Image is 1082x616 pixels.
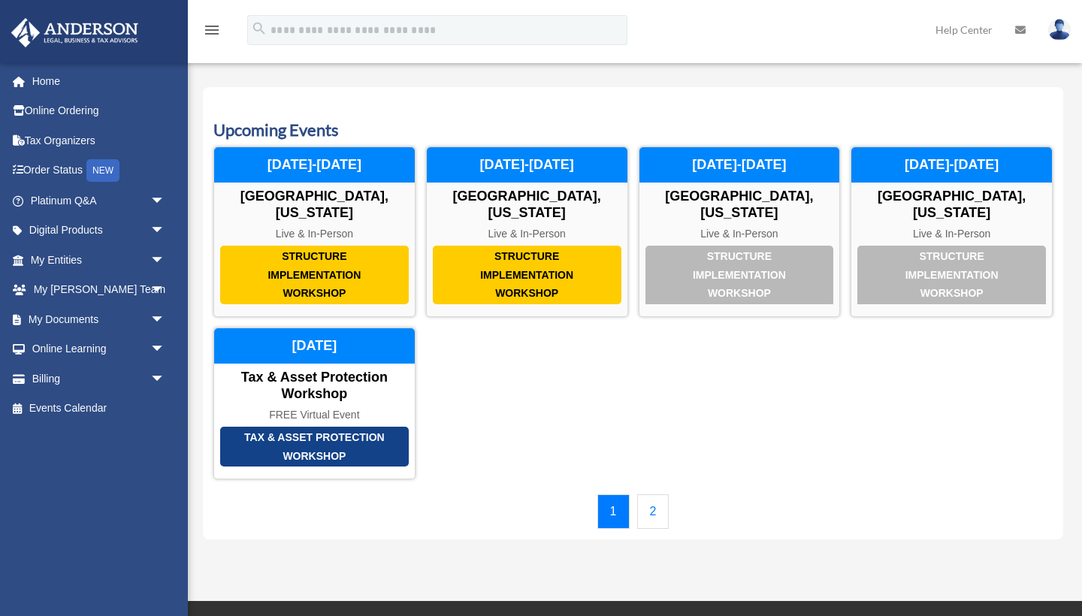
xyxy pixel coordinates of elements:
[11,66,188,96] a: Home
[150,304,180,335] span: arrow_drop_down
[11,216,188,246] a: Digital Productsarrow_drop_down
[11,275,188,305] a: My [PERSON_NAME] Teamarrow_drop_down
[427,147,627,183] div: [DATE]-[DATE]
[203,21,221,39] i: menu
[851,146,1053,317] a: Structure Implementation Workshop [GEOGRAPHIC_DATA], [US_STATE] Live & In-Person [DATE]-[DATE]
[213,146,416,317] a: Structure Implementation Workshop [GEOGRAPHIC_DATA], [US_STATE] Live & In-Person [DATE]-[DATE]
[11,394,180,424] a: Events Calendar
[11,334,188,364] a: Online Learningarrow_drop_down
[214,328,415,364] div: [DATE]
[639,228,840,240] div: Live & In-Person
[857,246,1046,304] div: Structure Implementation Workshop
[150,275,180,306] span: arrow_drop_down
[427,189,627,221] div: [GEOGRAPHIC_DATA], [US_STATE]
[639,189,840,221] div: [GEOGRAPHIC_DATA], [US_STATE]
[214,409,415,421] div: FREE Virtual Event
[150,245,180,276] span: arrow_drop_down
[203,26,221,39] a: menu
[86,159,119,182] div: NEW
[150,334,180,365] span: arrow_drop_down
[150,186,180,216] span: arrow_drop_down
[251,20,267,37] i: search
[851,147,1052,183] div: [DATE]-[DATE]
[11,156,188,186] a: Order StatusNEW
[7,18,143,47] img: Anderson Advisors Platinum Portal
[851,189,1052,221] div: [GEOGRAPHIC_DATA], [US_STATE]
[639,147,840,183] div: [DATE]-[DATE]
[11,304,188,334] a: My Documentsarrow_drop_down
[11,245,188,275] a: My Entitiesarrow_drop_down
[639,146,841,317] a: Structure Implementation Workshop [GEOGRAPHIC_DATA], [US_STATE] Live & In-Person [DATE]-[DATE]
[214,147,415,183] div: [DATE]-[DATE]
[150,216,180,246] span: arrow_drop_down
[433,246,621,304] div: Structure Implementation Workshop
[150,364,180,394] span: arrow_drop_down
[220,427,409,467] div: Tax & Asset Protection Workshop
[851,228,1052,240] div: Live & In-Person
[11,186,188,216] a: Platinum Q&Aarrow_drop_down
[214,189,415,221] div: [GEOGRAPHIC_DATA], [US_STATE]
[427,228,627,240] div: Live & In-Person
[645,246,834,304] div: Structure Implementation Workshop
[11,125,188,156] a: Tax Organizers
[220,246,409,304] div: Structure Implementation Workshop
[213,119,1053,142] h3: Upcoming Events
[214,370,415,402] div: Tax & Asset Protection Workshop
[637,494,669,529] a: 2
[11,96,188,126] a: Online Ordering
[213,328,416,479] a: Tax & Asset Protection Workshop Tax & Asset Protection Workshop FREE Virtual Event [DATE]
[597,494,630,529] a: 1
[11,364,188,394] a: Billingarrow_drop_down
[1048,19,1071,41] img: User Pic
[214,228,415,240] div: Live & In-Person
[426,146,628,317] a: Structure Implementation Workshop [GEOGRAPHIC_DATA], [US_STATE] Live & In-Person [DATE]-[DATE]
